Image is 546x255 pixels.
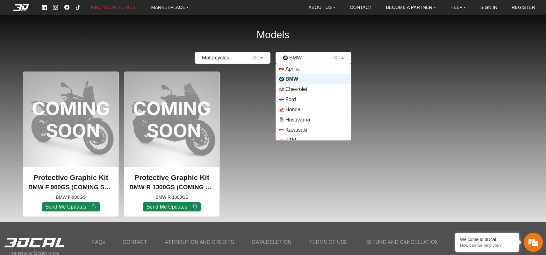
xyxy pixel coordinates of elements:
small: BMW F 900GS [28,194,113,201]
div: Articles [82,188,121,208]
a: REGISTER [509,3,538,12]
span: Clean Field [253,54,258,62]
div: Chat with us now [43,33,117,42]
p: Protective Graphic Kit [129,172,214,183]
a: FIND YOUR VEHICLE [88,3,139,12]
textarea: Type your message and hit 'Enter' [3,166,121,188]
a: BECOME A PARTNER [383,3,438,12]
span: We're online! [37,75,88,135]
span: Conversation [3,199,43,203]
span: Chevrolet [285,86,307,93]
a: ATTRIBUTION AND CREDITS [161,237,238,248]
img: KTM [279,138,284,143]
span: Honda [285,106,300,114]
a: REFUND AND CANCELLATION [362,237,442,248]
a: ABOUT US [306,3,338,12]
div: Welcome to 3Dcal [460,237,514,242]
span: Aprilia [285,65,299,73]
button: Send Me Updates [143,202,201,211]
div: Minimize live chat window [104,3,120,18]
span: Husqvarna [285,116,310,124]
img: Kawasaki [279,127,284,133]
button: Send Me Updates [42,202,100,211]
small: BMW R 1300GS [129,194,214,201]
span: Ford [285,96,296,103]
a: SIGN IN [478,3,500,12]
span: Clean Field [334,54,339,62]
h2: Models [256,20,289,49]
span: KTM [285,136,296,144]
p: BMW F 900GS (COMING SOON) (2024) [28,183,113,192]
div: BMW F 900GS [23,72,119,217]
p: BMW R 1300GS (COMING SOON) (2024) [129,183,214,192]
img: Husqvarna [279,117,284,122]
a: CONTACT [347,3,374,12]
ng-dropdown-panel: Options List [276,64,351,141]
a: TERMS OF USE [305,237,351,248]
a: MARKETPLACE [148,3,191,12]
div: BMW R 1300GS [124,72,220,217]
img: Aprilia [279,66,284,72]
div: FAQs [43,188,82,208]
a: PRIVACY INFORMATION [453,237,519,248]
div: Navigation go back [7,33,17,42]
p: How can we help you? [460,243,514,248]
span: Kawasaki [285,126,307,134]
img: Honda [279,107,284,112]
a: HELP [448,3,469,12]
img: BMW [279,77,284,82]
a: DATA DELETION [248,237,295,248]
img: Ford [279,97,284,102]
a: FAQs [88,237,109,248]
span: BMW [285,75,298,83]
a: CONTACT [119,237,151,248]
p: Protective Graphic Kit [28,172,113,183]
img: Chevrolet [279,87,284,92]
